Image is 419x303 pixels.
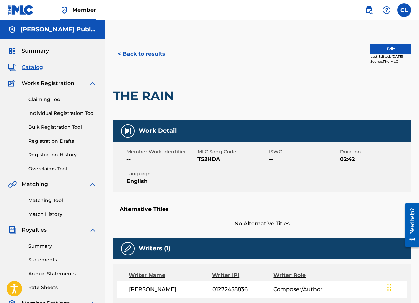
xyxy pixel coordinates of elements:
a: Statements [28,256,97,263]
span: English [126,177,196,185]
a: SummarySummary [8,47,49,55]
span: Catalog [22,63,43,71]
a: Overclaims Tool [28,165,97,172]
div: Last Edited: [DATE] [370,54,411,59]
a: Registration Drafts [28,137,97,145]
span: Member [72,6,96,14]
h5: Work Detail [139,127,177,135]
span: 02:42 [340,155,409,163]
span: ISWC [269,148,338,155]
a: Individual Registration Tool [28,110,97,117]
div: Writer Role [273,271,329,279]
h5: Writers (1) [139,245,170,252]
span: -- [126,155,196,163]
a: Bulk Registration Tool [28,124,97,131]
img: help [382,6,391,14]
span: No Alternative Titles [113,220,411,228]
h2: THE RAIN [113,88,177,103]
img: Royalties [8,226,16,234]
button: Edit [370,44,411,54]
img: Catalog [8,63,16,71]
span: [PERSON_NAME] [129,285,212,294]
a: Rate Sheets [28,284,97,291]
span: Language [126,170,196,177]
iframe: Resource Center [400,196,419,254]
img: search [365,6,373,14]
a: Claiming Tool [28,96,97,103]
span: MLC Song Code [197,148,267,155]
span: Composer/Author [273,285,329,294]
img: expand [89,180,97,188]
div: Help [380,3,393,17]
div: Writer IPI [212,271,273,279]
a: Matching Tool [28,197,97,204]
a: CatalogCatalog [8,63,43,71]
a: Match History [28,211,97,218]
div: Drag [387,277,391,298]
img: Accounts [8,26,16,34]
h5: Chase Lowery Publishing [20,26,97,33]
span: Duration [340,148,409,155]
a: Annual Statements [28,270,97,277]
img: MLC Logo [8,5,34,15]
span: Matching [22,180,48,188]
a: Registration History [28,151,97,158]
div: Writer Name [129,271,212,279]
span: Member Work Identifier [126,148,196,155]
img: Writers [124,245,132,253]
span: 01272458836 [212,285,274,294]
img: expand [89,226,97,234]
div: User Menu [397,3,411,17]
span: T52HDA [197,155,267,163]
a: Public Search [362,3,376,17]
div: Source: The MLC [370,59,411,64]
h5: Alternative Titles [120,206,404,213]
img: expand [89,79,97,87]
img: Works Registration [8,79,17,87]
span: Royalties [22,226,47,234]
span: -- [269,155,338,163]
img: Work Detail [124,127,132,135]
button: < Back to results [113,46,170,62]
span: Summary [22,47,49,55]
iframe: Chat Widget [385,271,419,303]
img: Matching [8,180,17,188]
img: Summary [8,47,16,55]
span: Works Registration [22,79,74,87]
a: Summary [28,243,97,250]
img: Top Rightsholder [60,6,68,14]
